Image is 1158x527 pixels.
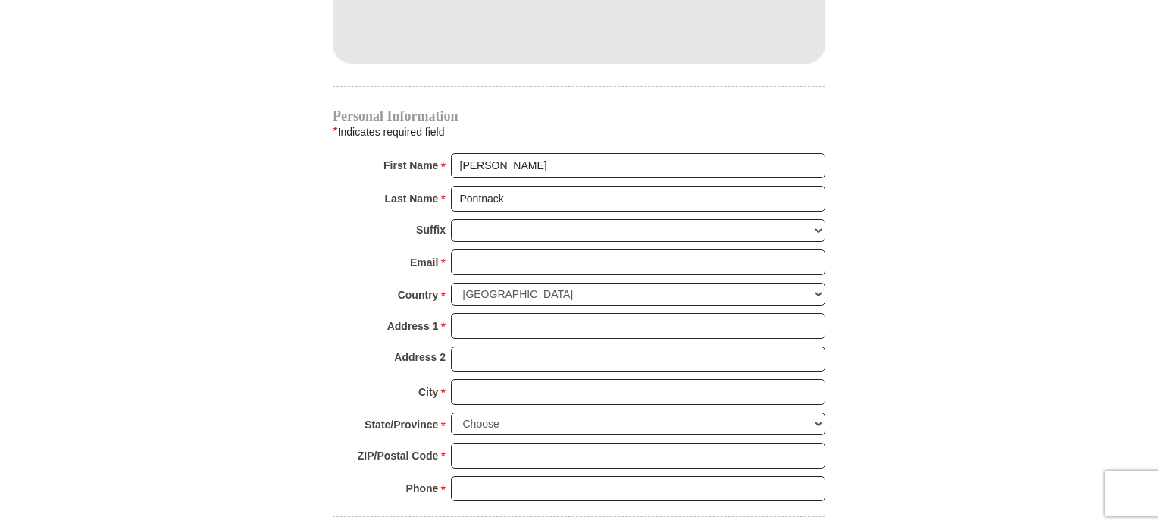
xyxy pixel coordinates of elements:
strong: Address 2 [394,347,446,368]
strong: Suffix [416,219,446,240]
strong: Address 1 [387,315,439,337]
div: Indicates required field [333,122,825,142]
strong: Country [398,284,439,306]
strong: State/Province [365,414,438,435]
h4: Personal Information [333,110,825,122]
strong: ZIP/Postal Code [358,445,439,466]
strong: City [418,381,438,403]
strong: First Name [383,155,438,176]
strong: Email [410,252,438,273]
strong: Last Name [385,188,439,209]
strong: Phone [406,478,439,499]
